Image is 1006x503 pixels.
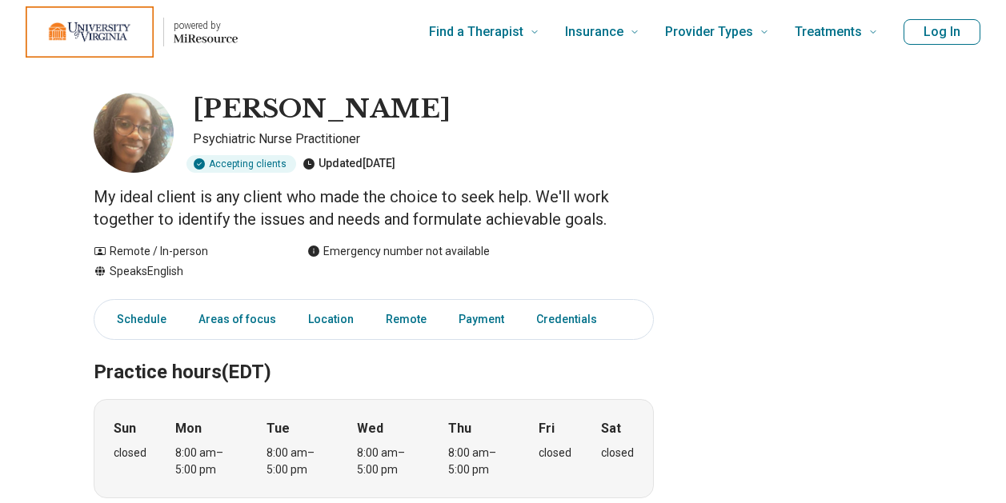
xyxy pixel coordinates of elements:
a: Areas of focus [189,303,286,336]
p: My ideal client is any client who made the choice to seek help. We'll work together to identify t... [94,186,654,230]
p: Psychiatric Nurse Practitioner [193,130,654,149]
a: Home page [26,6,238,58]
div: 8:00 am – 5:00 pm [267,445,328,478]
a: Payment [449,303,514,336]
p: powered by [174,19,238,32]
img: Taniece Worsley, Psychiatric Nurse Practitioner [94,93,174,173]
a: Remote [376,303,436,336]
a: Schedule [98,303,176,336]
button: Log In [904,19,980,45]
div: Updated [DATE] [303,155,395,173]
div: 8:00 am – 5:00 pm [357,445,419,478]
a: Credentials [527,303,616,336]
strong: Fri [539,419,555,438]
div: closed [539,445,571,461]
span: Provider Types [665,21,753,43]
div: 8:00 am – 5:00 pm [175,445,237,478]
div: When does the program meet? [94,399,654,498]
h2: Practice hours (EDT) [94,321,654,386]
span: Insurance [565,21,623,43]
div: closed [114,445,146,461]
div: Accepting clients [186,155,296,173]
strong: Mon [175,419,202,438]
div: Remote / In-person [94,243,275,260]
h1: [PERSON_NAME] [193,93,451,126]
strong: Thu [448,419,471,438]
div: Speaks English [94,263,275,280]
div: Emergency number not available [307,243,490,260]
span: Treatments [795,21,862,43]
strong: Wed [357,419,383,438]
span: Find a Therapist [429,21,523,43]
strong: Tue [267,419,290,438]
strong: Sun [114,419,136,438]
strong: Sat [601,419,621,438]
div: closed [601,445,634,461]
a: Location [299,303,363,336]
div: 8:00 am – 5:00 pm [448,445,510,478]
